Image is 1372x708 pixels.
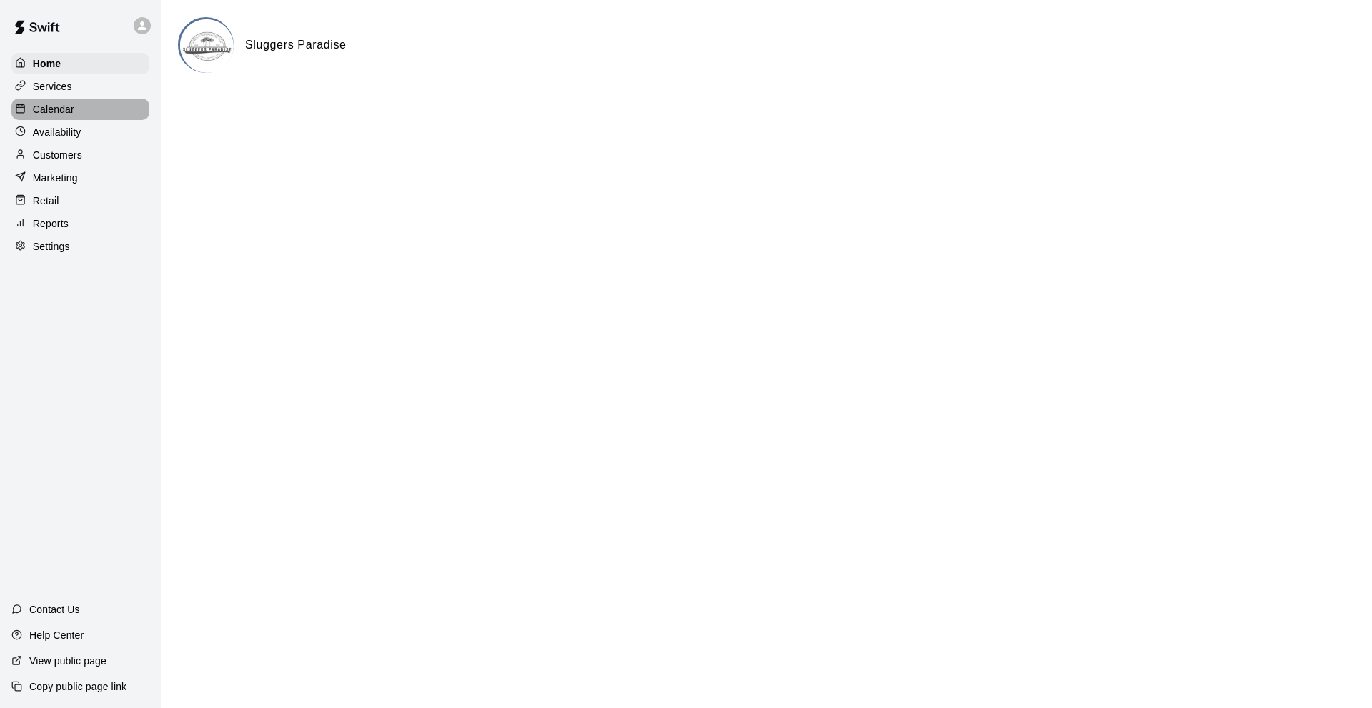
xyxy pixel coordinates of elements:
p: Marketing [33,171,78,185]
a: Retail [11,190,149,211]
p: View public page [29,654,106,668]
p: Availability [33,125,81,139]
a: Marketing [11,167,149,189]
p: Home [33,56,61,71]
a: Reports [11,213,149,234]
a: Settings [11,236,149,257]
p: Calendar [33,102,74,116]
p: Reports [33,216,69,231]
p: Retail [33,194,59,208]
p: Services [33,79,72,94]
p: Copy public page link [29,679,126,694]
h6: Sluggers Paradise [245,36,347,54]
img: Sluggers Paradise logo [180,19,234,73]
p: Customers [33,148,82,162]
a: Customers [11,144,149,166]
a: Services [11,76,149,97]
p: Contact Us [29,602,80,617]
a: Availability [11,121,149,143]
p: Help Center [29,628,84,642]
p: Settings [33,239,70,254]
a: Home [11,53,149,74]
a: Calendar [11,99,149,120]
